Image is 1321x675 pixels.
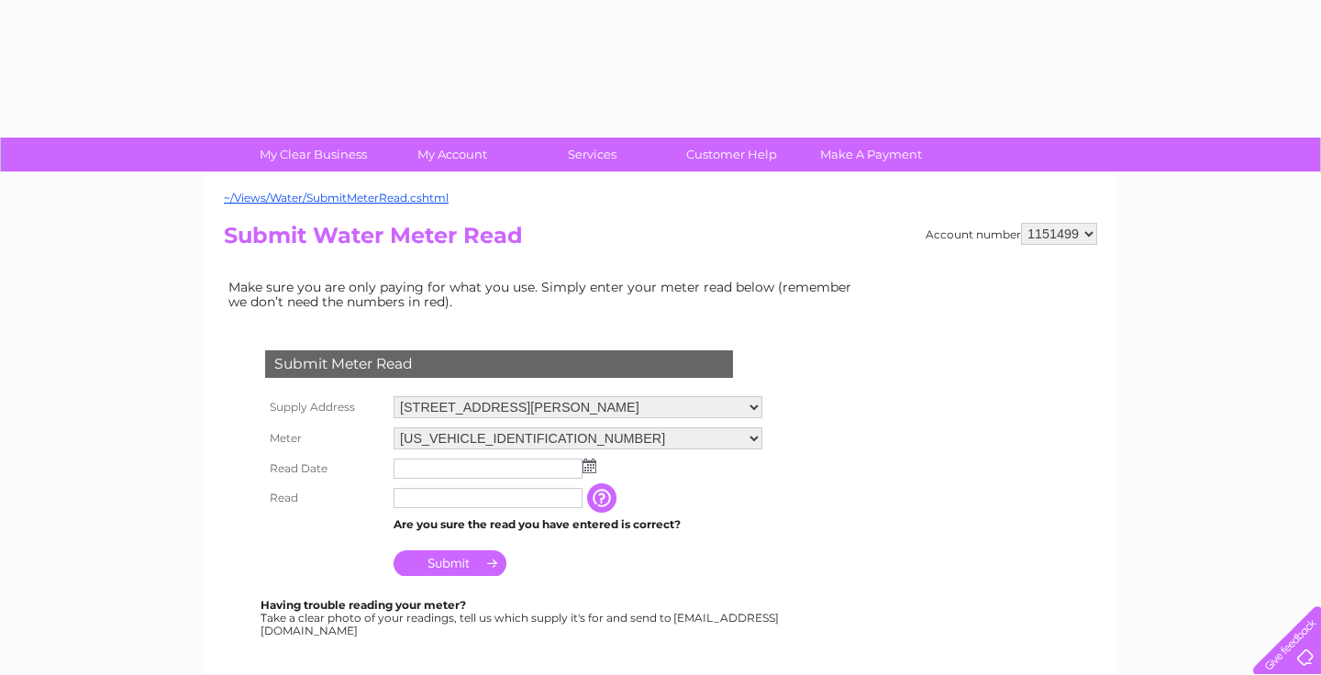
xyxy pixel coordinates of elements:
th: Meter [261,423,389,454]
th: Read [261,483,389,513]
th: Read Date [261,454,389,483]
a: Services [516,138,668,172]
div: Take a clear photo of your readings, tell us which supply it's for and send to [EMAIL_ADDRESS][DO... [261,599,782,636]
input: Information [587,483,620,513]
a: Make A Payment [795,138,947,172]
input: Submit [394,550,506,576]
a: My Account [377,138,528,172]
div: Submit Meter Read [265,350,733,378]
h2: Submit Water Meter Read [224,223,1097,258]
a: ~/Views/Water/SubmitMeterRead.cshtml [224,191,449,205]
img: ... [583,459,596,473]
b: Having trouble reading your meter? [261,598,466,612]
td: Are you sure the read you have entered is correct? [389,513,767,537]
th: Supply Address [261,392,389,423]
a: Customer Help [656,138,807,172]
a: My Clear Business [238,138,389,172]
td: Make sure you are only paying for what you use. Simply enter your meter read below (remember we d... [224,275,866,314]
div: Account number [926,223,1097,245]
